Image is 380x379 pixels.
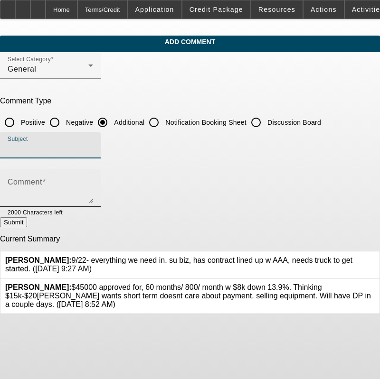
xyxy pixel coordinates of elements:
[8,178,42,186] mat-label: Comment
[5,283,72,291] b: [PERSON_NAME]:
[311,6,337,13] span: Actions
[5,283,371,308] span: $45000 approved for, 60 months/ 800/ month w $8k down 13.9%. Thinking $15k-$20[PERSON_NAME] wants...
[112,118,144,127] label: Additional
[8,56,51,63] mat-label: Select Category
[8,65,36,73] span: General
[5,256,352,273] span: 9/22- everything we need in. su biz, has contract lined up w AAA, needs truck to get started. ([D...
[64,118,93,127] label: Negative
[182,0,250,18] button: Credit Package
[8,207,63,217] mat-hint: 2000 Characters left
[128,0,181,18] button: Application
[190,6,243,13] span: Credit Package
[5,256,72,264] b: [PERSON_NAME]:
[251,0,303,18] button: Resources
[258,6,295,13] span: Resources
[304,0,344,18] button: Actions
[135,6,174,13] span: Application
[19,118,45,127] label: Positive
[163,118,247,127] label: Notification Booking Sheet
[7,38,373,46] span: Add Comment
[266,118,321,127] label: Discussion Board
[8,136,28,142] mat-label: Subject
